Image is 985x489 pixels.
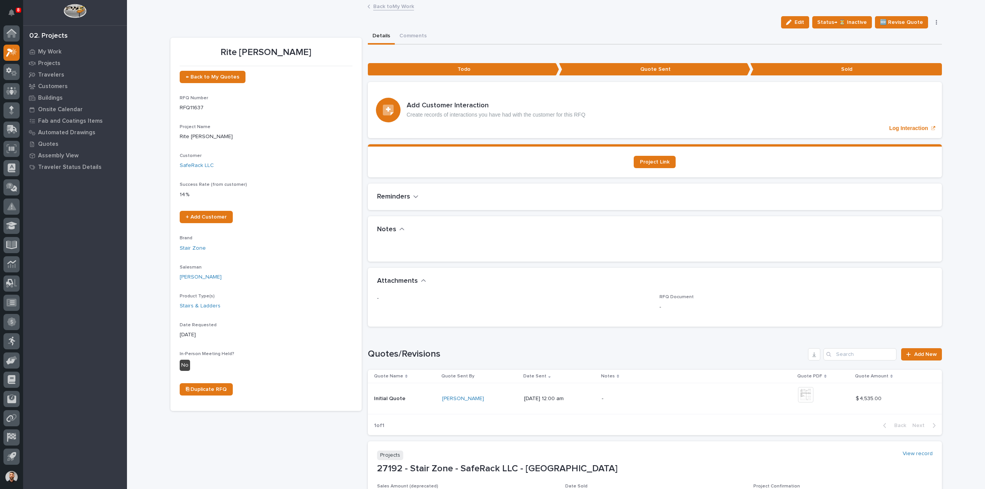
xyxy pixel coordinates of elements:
[407,112,586,118] p: Create records of interactions you have had with the customer for this RFQ
[38,141,58,148] p: Quotes
[180,71,245,83] a: ← Back to My Quotes
[374,372,403,381] p: Quote Name
[180,104,352,112] p: RFQ11637
[373,2,414,10] a: Back toMy Work
[23,161,127,173] a: Traveler Status Details
[368,349,805,360] h1: Quotes/Revisions
[601,372,615,381] p: Notes
[180,154,202,158] span: Customer
[180,133,352,141] p: Rite [PERSON_NAME]
[23,138,127,150] a: Quotes
[180,265,202,270] span: Salesman
[823,348,897,360] input: Search
[877,422,909,429] button: Back
[180,331,352,339] p: [DATE]
[855,372,888,381] p: Quote Amount
[407,102,586,110] h3: Add Customer Interaction
[817,18,867,27] span: Status→ ⏳ Inactive
[180,302,220,310] a: Stairs & Ladders
[180,360,190,371] div: No
[856,394,883,402] p: $ 4,535.00
[180,352,234,356] span: In-Person Meeting Held?
[368,63,559,76] p: Todo
[795,19,804,26] span: Edit
[441,372,474,381] p: Quote Sent By
[23,127,127,138] a: Automated Drawings
[750,63,942,76] p: Sold
[29,32,68,40] div: 02. Projects
[38,95,63,102] p: Buildings
[23,92,127,103] a: Buildings
[377,484,438,489] span: Sales Amount (deprecated)
[23,115,127,127] a: Fab and Coatings Items
[559,63,750,76] p: Quote Sent
[38,164,102,171] p: Traveler Status Details
[63,4,86,18] img: Workspace Logo
[38,48,62,55] p: My Work
[781,16,809,28] button: Edit
[377,463,933,474] p: 27192 - Stair Zone - SafeRack LLC - [GEOGRAPHIC_DATA]
[875,16,928,28] button: 🆕 Revise Quote
[180,47,352,58] p: Rite [PERSON_NAME]
[659,295,694,299] span: RFQ Document
[38,83,68,90] p: Customers
[523,372,546,381] p: Date Sent
[180,383,233,396] a: ⎘ Duplicate RFQ
[889,125,928,132] p: Log Interaction
[38,60,60,67] p: Projects
[180,273,222,281] a: [PERSON_NAME]
[180,236,192,240] span: Brand
[377,277,426,285] button: Attachments
[377,225,405,234] button: Notes
[377,277,418,285] h2: Attachments
[180,96,208,100] span: RFQ Number
[640,159,669,165] span: Project Link
[38,118,103,125] p: Fab and Coatings Items
[602,396,736,402] p: -
[903,451,933,457] a: View record
[909,422,942,429] button: Next
[23,80,127,92] a: Customers
[524,396,596,402] p: [DATE] 12:00 am
[377,294,650,302] p: -
[890,422,906,429] span: Back
[368,416,391,435] p: 1 of 1
[634,156,676,168] a: Project Link
[395,28,431,45] button: Comments
[180,211,233,223] a: + Add Customer
[914,352,937,357] span: Add New
[38,106,83,113] p: Onsite Calendar
[901,348,942,360] a: Add New
[377,193,410,201] h2: Reminders
[180,125,210,129] span: Project Name
[368,82,942,138] a: Log Interaction
[377,451,403,460] p: Projects
[377,225,396,234] h2: Notes
[374,394,407,402] p: Initial Quote
[180,294,215,299] span: Product Type(s)
[23,150,127,161] a: Assembly View
[23,69,127,80] a: Travelers
[3,5,20,21] button: Notifications
[442,396,484,402] a: [PERSON_NAME]
[180,162,214,170] a: SafeRack LLC
[38,72,64,78] p: Travelers
[186,214,227,220] span: + Add Customer
[880,18,923,27] span: 🆕 Revise Quote
[38,129,95,136] p: Automated Drawings
[180,244,206,252] a: Stair Zone
[797,372,822,381] p: Quote PDF
[180,323,217,327] span: Date Requested
[3,469,20,485] button: users-avatar
[659,303,933,311] p: -
[10,9,20,22] div: Notifications8
[368,383,942,414] tr: Initial QuoteInitial Quote [PERSON_NAME] [DATE] 12:00 am-$ 4,535.00$ 4,535.00
[23,57,127,69] a: Projects
[23,103,127,115] a: Onsite Calendar
[377,193,419,201] button: Reminders
[180,182,247,187] span: Success Rate (from customer)
[38,152,78,159] p: Assembly View
[17,7,20,13] p: 8
[23,46,127,57] a: My Work
[368,28,395,45] button: Details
